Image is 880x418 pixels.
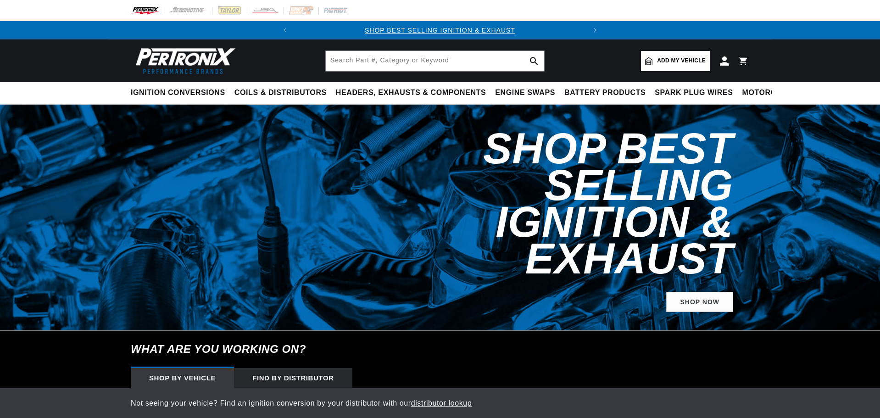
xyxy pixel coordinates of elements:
span: Spark Plug Wires [655,88,733,98]
span: Add my vehicle [657,56,706,65]
button: search button [524,51,544,71]
summary: Headers, Exhausts & Components [331,82,490,104]
div: 1 of 2 [294,25,586,35]
a: SHOP BEST SELLING IGNITION & EXHAUST [365,27,515,34]
a: SHOP NOW [666,292,733,312]
div: Find by Distributor [234,368,352,388]
a: distributor lookup [411,399,472,407]
a: Add my vehicle [641,51,710,71]
summary: Battery Products [560,82,650,104]
img: Pertronix [131,45,236,77]
span: Ignition Conversions [131,88,225,98]
div: Shop by vehicle [131,368,234,388]
span: Headers, Exhausts & Components [336,88,486,98]
button: Translation missing: en.sections.announcements.next_announcement [586,21,604,39]
summary: Ignition Conversions [131,82,230,104]
summary: Spark Plug Wires [650,82,737,104]
summary: Motorcycle [738,82,802,104]
span: Engine Swaps [495,88,555,98]
span: Motorcycle [742,88,797,98]
span: Battery Products [564,88,646,98]
div: Announcement [294,25,586,35]
summary: Engine Swaps [490,82,560,104]
h6: What are you working on? [108,331,772,368]
summary: Coils & Distributors [230,82,331,104]
p: Not seeing your vehicle? Find an ignition conversion by your distributor with our [131,397,749,409]
button: Translation missing: en.sections.announcements.previous_announcement [276,21,294,39]
span: Coils & Distributors [234,88,327,98]
input: Search Part #, Category or Keyword [326,51,544,71]
slideshow-component: Translation missing: en.sections.announcements.announcement_bar [108,21,772,39]
h2: Shop Best Selling Ignition & Exhaust [341,130,733,277]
